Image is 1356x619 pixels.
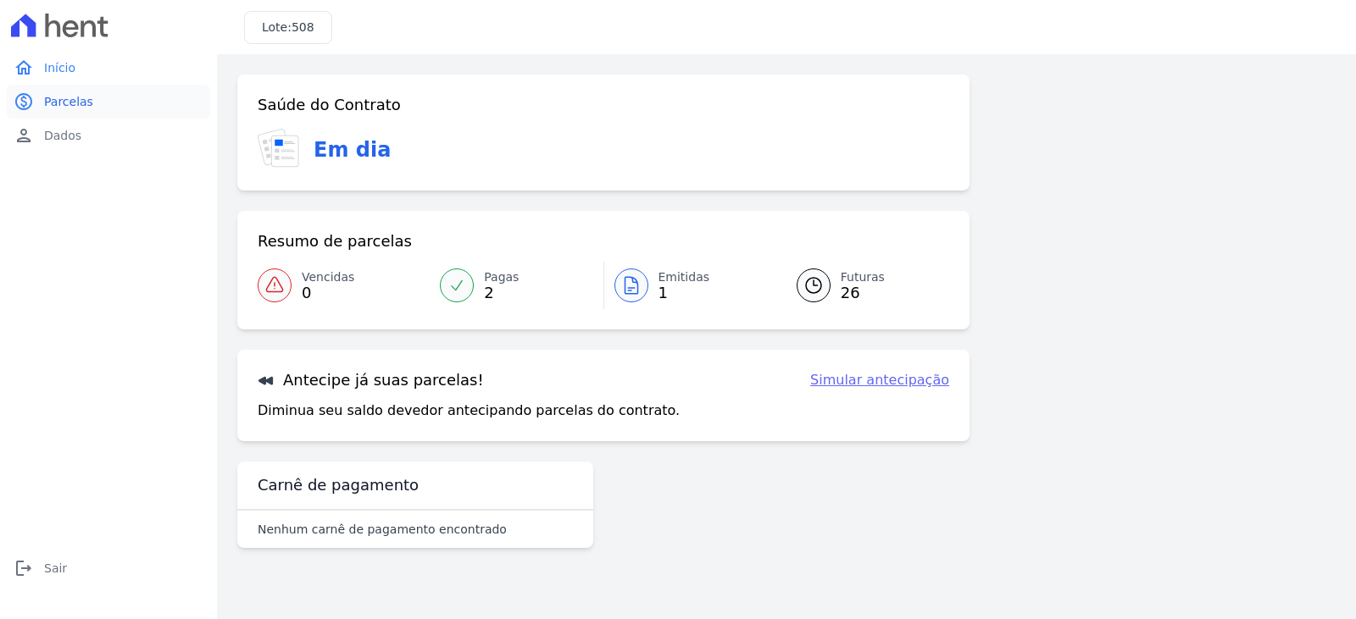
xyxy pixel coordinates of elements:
h3: Carnê de pagamento [258,475,419,495]
i: home [14,58,34,78]
span: 508 [292,20,314,34]
span: Emitidas [659,268,710,286]
span: 1 [659,286,710,300]
a: logoutSair [7,551,210,585]
a: Emitidas 1 [604,262,776,309]
p: Diminua seu saldo devedor antecipando parcelas do contrato. [258,401,680,421]
a: personDados [7,119,210,152]
span: Parcelas [44,93,93,110]
h3: Lote: [262,19,314,36]
h3: Em dia [314,135,391,165]
i: logout [14,558,34,578]
span: Vencidas [302,268,354,286]
span: Início [44,59,75,76]
h3: Resumo de parcelas [258,231,412,251]
a: Vencidas 0 [258,262,430,309]
i: paid [14,91,34,112]
h3: Antecipe já suas parcelas! [258,370,484,390]
span: Dados [44,127,81,144]
a: Futuras 26 [776,262,949,309]
span: Futuras [841,268,885,286]
span: Sair [44,560,67,577]
a: homeInício [7,51,210,85]
h3: Saúde do Contrato [258,95,401,115]
a: Simular antecipação [810,370,949,390]
p: Nenhum carnê de pagamento encontrado [258,521,507,538]
span: 26 [841,286,885,300]
span: 0 [302,286,354,300]
span: Pagas [484,268,519,286]
i: person [14,125,34,146]
span: 2 [484,286,519,300]
a: Pagas 2 [430,262,603,309]
a: paidParcelas [7,85,210,119]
